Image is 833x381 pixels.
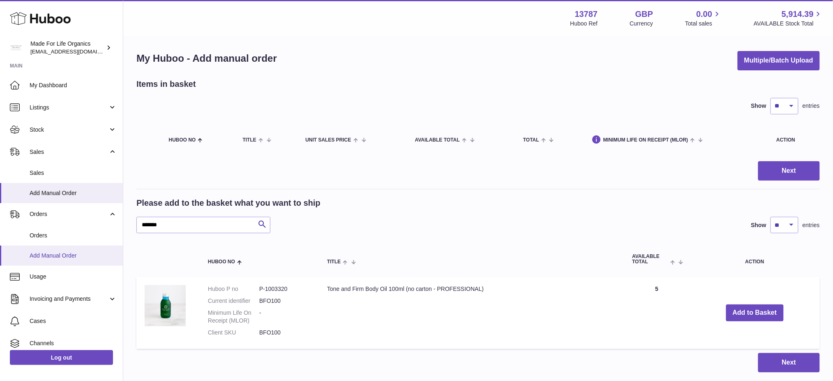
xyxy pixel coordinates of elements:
img: internalAdmin-13787@internal.huboo.com [10,42,22,54]
span: Sales [30,148,108,156]
a: 5,914.39 AVAILABLE Stock Total [754,9,823,28]
span: [EMAIL_ADDRESS][DOMAIN_NAME] [30,48,121,55]
span: Cases [30,317,117,325]
span: My Dashboard [30,81,117,89]
span: 0.00 [697,9,713,20]
div: Huboo Ref [570,20,598,28]
span: Total sales [685,20,722,28]
span: Usage [30,273,117,281]
strong: 13787 [575,9,598,20]
span: Orders [30,232,117,239]
strong: GBP [635,9,653,20]
span: Add Manual Order [30,189,117,197]
div: Made For Life Organics [30,40,104,56]
span: Stock [30,126,108,134]
span: AVAILABLE Stock Total [754,20,823,28]
span: Channels [30,339,117,347]
span: Invoicing and Payments [30,295,108,303]
div: Currency [630,20,653,28]
span: 5,914.39 [782,9,814,20]
span: Orders [30,210,108,218]
a: Log out [10,350,113,365]
span: Add Manual Order [30,252,117,260]
a: 0.00 Total sales [685,9,722,28]
span: Sales [30,169,117,177]
span: Listings [30,104,108,112]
